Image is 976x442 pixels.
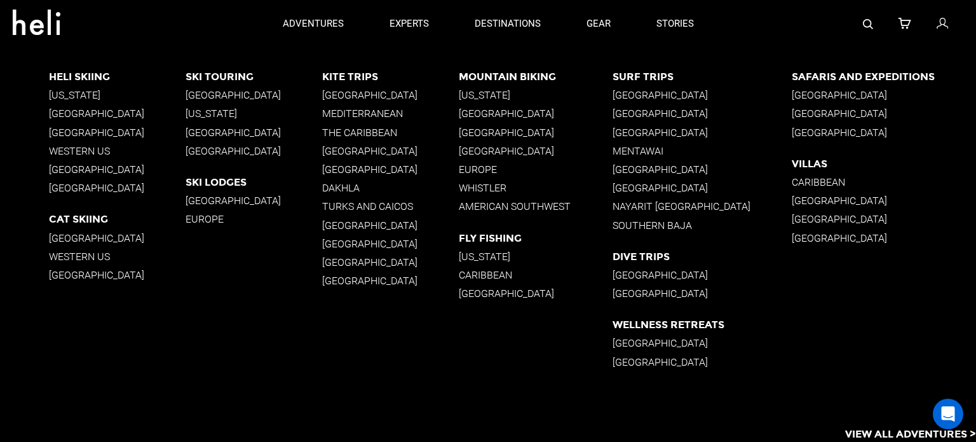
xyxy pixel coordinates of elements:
[322,145,459,157] p: [GEOGRAPHIC_DATA]
[49,182,186,194] p: [GEOGRAPHIC_DATA]
[186,127,322,139] p: [GEOGRAPHIC_DATA]
[49,163,186,176] p: [GEOGRAPHIC_DATA]
[322,182,459,194] p: Dakhla
[792,127,976,139] p: [GEOGRAPHIC_DATA]
[186,89,322,101] p: [GEOGRAPHIC_DATA]
[613,89,792,101] p: [GEOGRAPHIC_DATA]
[792,158,976,170] p: Villas
[613,145,792,157] p: Mentawai
[49,71,186,83] p: Heli Skiing
[49,89,186,101] p: [US_STATE]
[49,127,186,139] p: [GEOGRAPHIC_DATA]
[459,232,612,244] p: Fly Fishing
[322,89,459,101] p: [GEOGRAPHIC_DATA]
[475,17,541,31] p: destinations
[322,275,459,287] p: [GEOGRAPHIC_DATA]
[322,256,459,268] p: [GEOGRAPHIC_DATA]
[186,145,322,157] p: [GEOGRAPHIC_DATA]
[459,287,612,300] p: [GEOGRAPHIC_DATA]
[283,17,344,31] p: adventures
[322,219,459,231] p: [GEOGRAPHIC_DATA]
[459,182,612,194] p: Whistler
[792,213,976,225] p: [GEOGRAPHIC_DATA]
[459,200,612,212] p: American Southwest
[792,195,976,207] p: [GEOGRAPHIC_DATA]
[49,269,186,281] p: [GEOGRAPHIC_DATA]
[459,163,612,176] p: Europe
[613,71,792,83] p: Surf Trips
[49,232,186,244] p: [GEOGRAPHIC_DATA]
[613,319,792,331] p: Wellness Retreats
[49,251,186,263] p: Western US
[863,19,873,29] img: search-bar-icon.svg
[459,269,612,281] p: Caribbean
[792,176,976,188] p: Caribbean
[613,127,792,139] p: [GEOGRAPHIC_DATA]
[613,200,792,212] p: Nayarit [GEOGRAPHIC_DATA]
[322,107,459,120] p: Mediterranean
[845,427,976,442] p: View All Adventures >
[613,287,792,300] p: [GEOGRAPHIC_DATA]
[792,107,976,120] p: [GEOGRAPHIC_DATA]
[186,176,322,188] p: Ski Lodges
[459,145,612,157] p: [GEOGRAPHIC_DATA]
[613,251,792,263] p: Dive Trips
[613,163,792,176] p: [GEOGRAPHIC_DATA]
[186,107,322,120] p: [US_STATE]
[322,71,459,83] p: Kite Trips
[186,71,322,83] p: Ski Touring
[322,163,459,176] p: [GEOGRAPHIC_DATA]
[613,182,792,194] p: [GEOGRAPHIC_DATA]
[459,71,612,83] p: Mountain Biking
[792,71,976,83] p: Safaris and Expeditions
[322,127,459,139] p: The Caribbean
[322,200,459,212] p: Turks and Caicos
[613,219,792,231] p: Southern Baja
[390,17,429,31] p: experts
[49,107,186,120] p: [GEOGRAPHIC_DATA]
[792,232,976,244] p: [GEOGRAPHIC_DATA]
[613,337,792,349] p: [GEOGRAPHIC_DATA]
[459,107,612,120] p: [GEOGRAPHIC_DATA]
[186,213,322,225] p: Europe
[322,238,459,250] p: [GEOGRAPHIC_DATA]
[459,127,612,139] p: [GEOGRAPHIC_DATA]
[459,89,612,101] p: [US_STATE]
[933,399,963,429] div: Open Intercom Messenger
[613,107,792,120] p: [GEOGRAPHIC_DATA]
[49,213,186,225] p: Cat Skiing
[613,356,792,368] p: [GEOGRAPHIC_DATA]
[613,269,792,281] p: [GEOGRAPHIC_DATA]
[186,195,322,207] p: [GEOGRAPHIC_DATA]
[49,145,186,157] p: Western US
[459,251,612,263] p: [US_STATE]
[792,89,976,101] p: [GEOGRAPHIC_DATA]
